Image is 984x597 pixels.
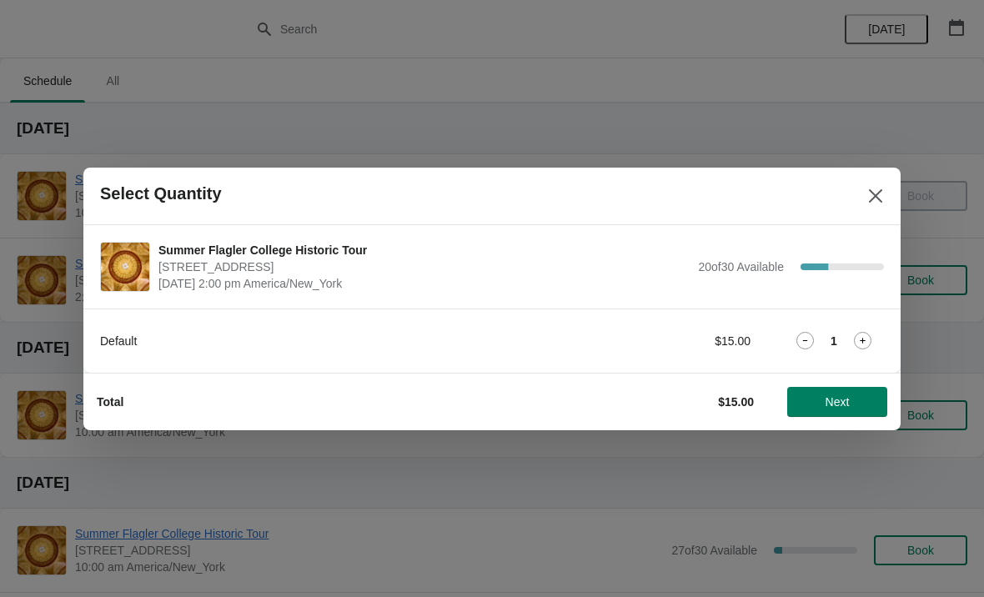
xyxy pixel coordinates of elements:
[158,275,690,292] span: [DATE] 2:00 pm America/New_York
[831,333,837,349] strong: 1
[100,184,222,203] h2: Select Quantity
[787,387,887,417] button: Next
[158,258,690,275] span: [STREET_ADDRESS]
[97,395,123,409] strong: Total
[826,395,850,409] span: Next
[718,395,754,409] strong: $15.00
[101,243,149,291] img: Summer Flagler College Historic Tour | 74 King Street, St. Augustine, FL, USA | September 11 | 2:...
[158,242,690,258] span: Summer Flagler College Historic Tour
[861,181,891,211] button: Close
[698,260,784,273] span: 20 of 30 Available
[596,333,751,349] div: $15.00
[100,333,563,349] div: Default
